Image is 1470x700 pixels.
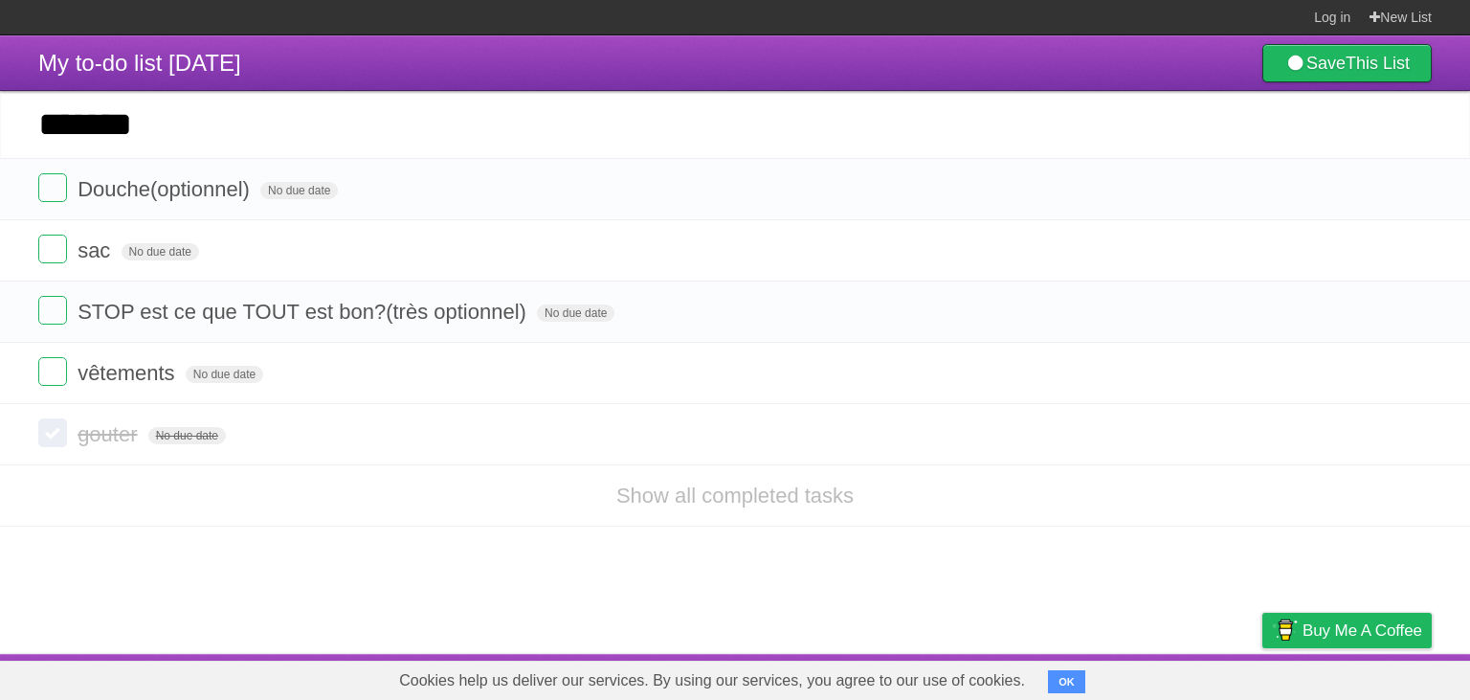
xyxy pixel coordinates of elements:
[1048,670,1085,693] button: OK
[38,418,67,447] label: Done
[78,238,115,262] span: sac
[1237,659,1287,695] a: Privacy
[78,300,531,324] span: STOP est ce que TOUT est bon?(très optionnel)
[38,173,67,202] label: Done
[148,427,226,444] span: No due date
[537,305,614,322] span: No due date
[186,366,263,383] span: No due date
[38,296,67,325] label: Done
[1346,54,1410,73] b: This List
[122,243,199,260] span: No due date
[38,235,67,263] label: Done
[38,357,67,386] label: Done
[78,177,255,201] span: Douche(optionnel)
[380,662,1044,700] span: Cookies help us deliver our services. By using our services, you agree to our use of cookies.
[38,50,241,76] span: My to-do list [DATE]
[78,422,142,446] span: gouter
[1262,44,1432,82] a: SaveThis List
[1303,614,1422,647] span: Buy me a coffee
[1272,614,1298,646] img: Buy me a coffee
[1008,659,1048,695] a: About
[1172,659,1214,695] a: Terms
[1262,613,1432,648] a: Buy me a coffee
[1071,659,1148,695] a: Developers
[616,484,854,508] a: Show all completed tasks
[1311,659,1432,695] a: Suggest a feature
[260,182,338,199] span: No due date
[78,361,180,385] span: vêtements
